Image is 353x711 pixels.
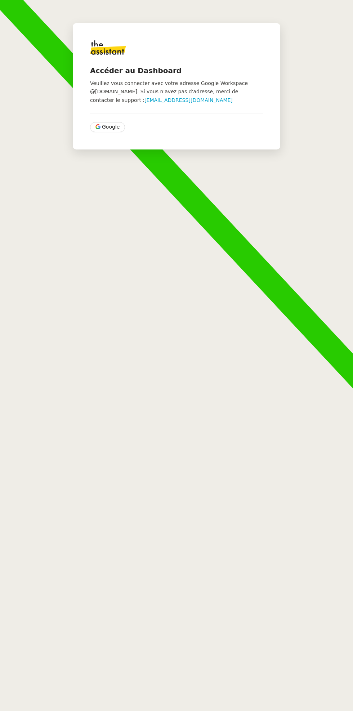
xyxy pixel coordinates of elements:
[144,97,233,103] a: [EMAIL_ADDRESS][DOMAIN_NAME]
[102,123,120,131] span: Google
[90,80,248,103] span: Veuillez vous connecter avec votre adresse Google Workspace @[DOMAIN_NAME]. Si vous n'avez pas d'...
[90,40,126,55] img: logo
[90,122,125,132] button: Google
[90,66,263,76] h4: Accéder au Dashboard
